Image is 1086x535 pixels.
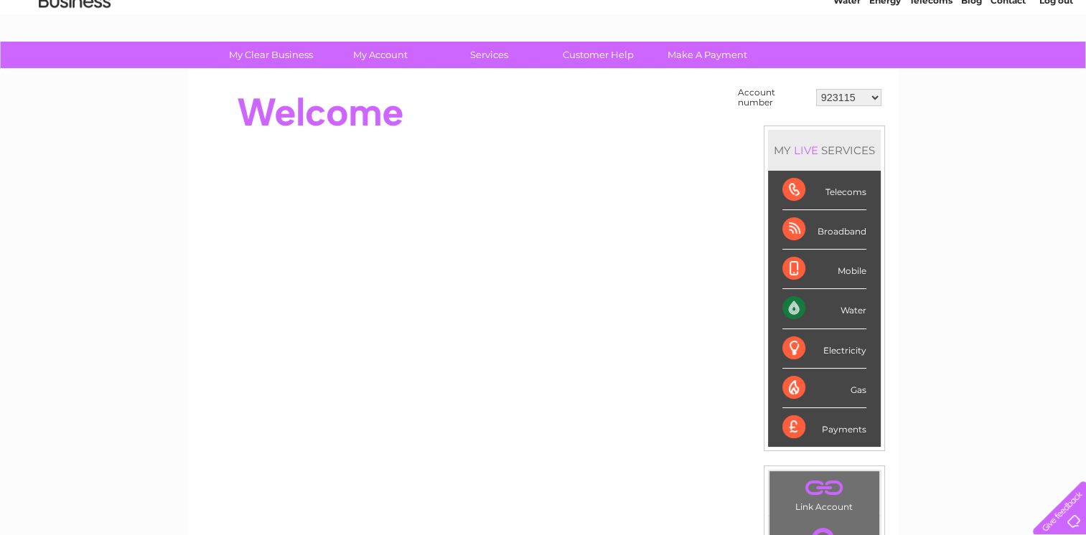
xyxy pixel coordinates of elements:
a: Log out [1039,61,1072,72]
a: Contact [991,61,1026,72]
div: Mobile [782,250,866,289]
a: Energy [869,61,901,72]
a: Blog [961,61,982,72]
a: Services [430,42,548,68]
div: Payments [782,408,866,447]
a: My Clear Business [212,42,330,68]
a: Water [833,61,861,72]
div: Broadband [782,210,866,250]
td: Account number [734,84,813,111]
div: Electricity [782,329,866,369]
div: Water [782,289,866,328]
a: Customer Help [539,42,657,68]
div: Telecoms [782,171,866,210]
td: Link Account [769,470,880,516]
a: . [773,475,876,500]
a: 0333 014 3131 [815,7,914,25]
div: LIVE [791,143,821,157]
a: Telecoms [909,61,952,72]
div: Clear Business is a trading name of Verastar Limited (registered in [GEOGRAPHIC_DATA] No. 3667643... [205,8,883,70]
div: Gas [782,369,866,408]
div: MY SERVICES [768,130,881,171]
img: logo.png [38,37,111,81]
a: Make A Payment [648,42,767,68]
a: My Account [321,42,439,68]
